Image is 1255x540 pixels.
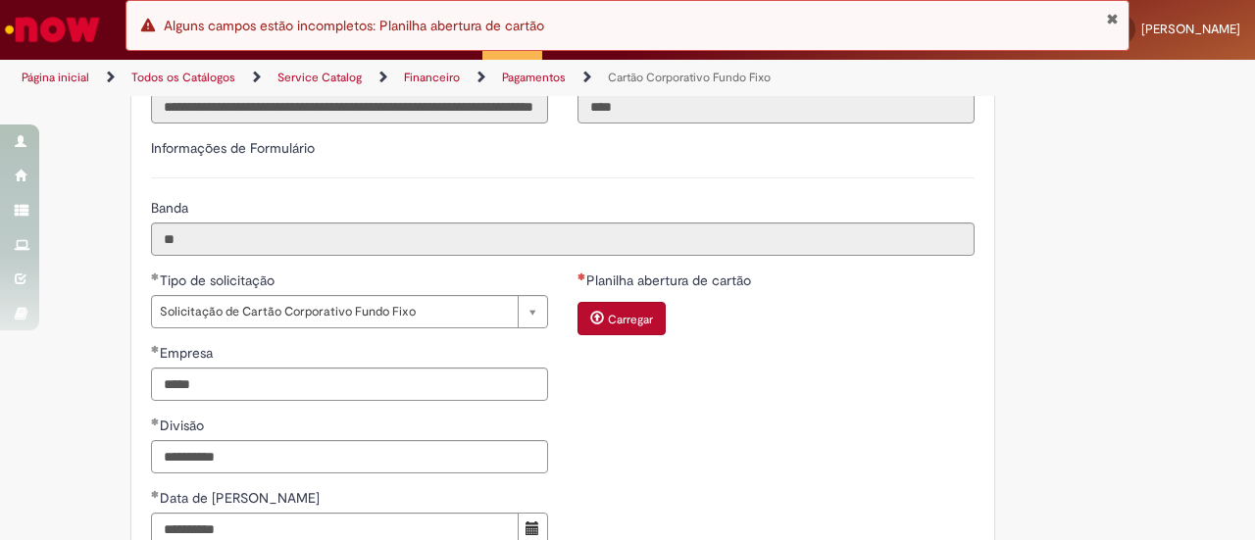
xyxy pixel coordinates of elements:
a: Cartão Corporativo Fundo Fixo [608,70,771,85]
span: Solicitação de Cartão Corporativo Fundo Fixo [160,296,508,327]
a: Pagamentos [502,70,566,85]
span: Necessários [577,272,586,280]
span: Data de [PERSON_NAME] [160,489,324,507]
input: Título [151,90,548,123]
input: Código da Unidade [577,90,975,123]
img: ServiceNow [2,10,103,49]
span: Somente leitura - Banda [151,199,192,217]
input: Divisão [151,440,548,473]
span: Obrigatório Preenchido [151,490,160,498]
input: Banda [151,222,975,256]
span: Alguns campos estão incompletos: Planilha abertura de cartão [164,17,544,34]
span: Empresa [160,344,217,362]
label: Somente leitura - Banda [151,198,192,218]
span: [PERSON_NAME] [1141,21,1240,37]
a: Todos os Catálogos [131,70,235,85]
label: Informações de Formulário [151,139,315,157]
span: Planilha abertura de cartão [586,271,755,289]
small: Carregar [608,312,653,327]
input: Empresa [151,368,548,401]
button: Carregar anexo de Planilha abertura de cartão Required [577,302,666,335]
a: Service Catalog [277,70,362,85]
a: Financeiro [404,70,460,85]
span: Obrigatório Preenchido [151,417,160,425]
span: Tipo de solicitação [160,271,278,289]
button: Fechar Notificação [1106,11,1119,26]
span: Obrigatório Preenchido [151,345,160,353]
span: Divisão [160,417,208,434]
span: Obrigatório Preenchido [151,272,160,280]
ul: Trilhas de página [15,60,822,96]
a: Página inicial [22,70,89,85]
